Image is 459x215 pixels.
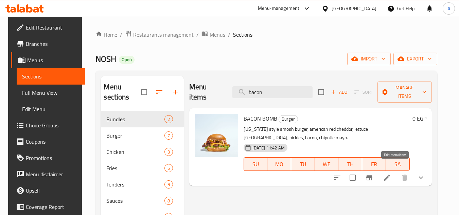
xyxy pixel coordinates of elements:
[167,84,184,100] button: Add section
[267,157,291,171] button: MO
[279,115,298,123] span: Burger
[22,72,80,80] span: Sections
[11,117,85,133] a: Choice Groups
[210,31,225,39] span: Menus
[101,127,183,144] div: Burger7
[196,31,199,39] li: /
[165,149,173,155] span: 3
[106,131,164,140] span: Burger
[11,36,85,52] a: Branches
[165,116,173,123] span: 2
[383,84,426,101] span: Manage items
[164,148,173,156] div: items
[164,164,173,172] div: items
[26,23,80,32] span: Edit Restaurant
[165,181,173,188] span: 9
[412,114,426,123] h6: 0 EGP
[447,5,450,12] span: A
[250,145,287,151] span: [DATE] 11:42 AM
[244,157,268,171] button: SU
[106,115,164,123] span: Bundles
[338,157,362,171] button: TH
[101,111,183,127] div: Bundles2
[11,19,85,36] a: Edit Restaurant
[258,4,300,13] div: Menu-management
[22,105,80,113] span: Edit Menu
[314,85,328,99] span: Select section
[106,164,164,172] span: Fries
[350,87,377,97] span: Select section first
[101,193,183,209] div: Sauces8
[106,148,164,156] span: Chicken
[386,157,410,171] button: SA
[125,30,194,39] a: Restaurants management
[332,5,376,12] div: [GEOGRAPHIC_DATA]
[165,198,173,204] span: 8
[27,56,80,64] span: Menus
[151,84,167,100] span: Sort sections
[11,182,85,199] a: Upsell
[11,199,85,215] a: Coverage Report
[365,159,383,169] span: FR
[26,186,80,195] span: Upsell
[413,169,429,186] button: show more
[26,138,80,146] span: Coupons
[26,121,80,129] span: Choice Groups
[233,31,252,39] span: Sections
[201,30,225,39] a: Menus
[22,89,80,97] span: Full Menu View
[11,133,85,150] a: Coupons
[389,159,407,169] span: SA
[417,174,425,182] svg: Show Choices
[106,197,164,205] span: Sauces
[17,85,85,101] a: Full Menu View
[232,86,313,98] input: search
[270,159,288,169] span: MO
[341,159,359,169] span: TH
[17,101,85,117] a: Edit Menu
[133,31,194,39] span: Restaurants management
[95,31,117,39] a: Home
[17,68,85,85] a: Sections
[164,131,173,140] div: items
[294,159,312,169] span: TU
[119,56,135,64] div: Open
[26,40,80,48] span: Branches
[346,171,360,185] span: Select to update
[315,157,339,171] button: WE
[396,169,413,186] button: delete
[247,159,265,169] span: SU
[393,53,437,65] button: export
[228,31,230,39] li: /
[11,166,85,182] a: Menu disclaimer
[101,176,183,193] div: Tenders9
[399,55,432,63] span: export
[328,87,350,97] button: Add
[104,82,141,102] h2: Menu sections
[328,87,350,97] span: Add item
[244,113,277,124] span: BACON BOMB
[362,157,386,171] button: FR
[165,165,173,172] span: 5
[95,51,116,67] span: NOSH
[106,180,164,189] div: Tenders
[11,150,85,166] a: Promotions
[189,82,225,102] h2: Menu items
[361,169,377,186] button: Branch-specific-item
[164,115,173,123] div: items
[26,154,80,162] span: Promotions
[291,157,315,171] button: TU
[101,144,183,160] div: Chicken3
[165,132,173,139] span: 7
[318,159,336,169] span: WE
[120,31,122,39] li: /
[26,170,80,178] span: Menu disclaimer
[164,180,173,189] div: items
[195,114,238,157] img: BACON BOMB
